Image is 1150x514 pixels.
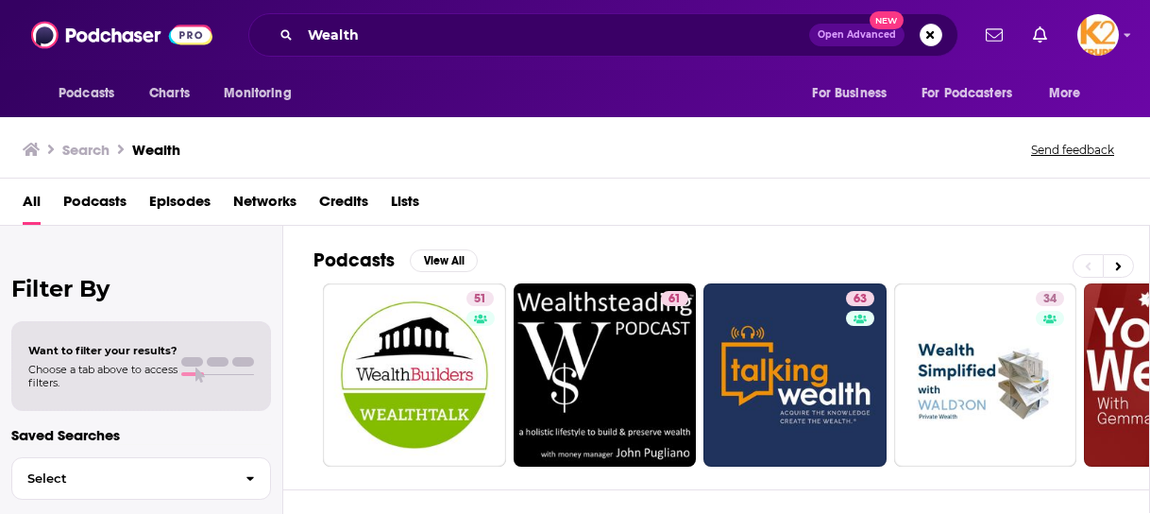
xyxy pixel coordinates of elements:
[45,76,139,111] button: open menu
[978,19,1010,51] a: Show notifications dropdown
[31,17,212,53] img: Podchaser - Follow, Share and Rate Podcasts
[870,11,904,29] span: New
[313,248,478,272] a: PodcastsView All
[233,186,296,225] a: Networks
[62,141,110,159] h3: Search
[313,248,395,272] h2: Podcasts
[703,283,887,467] a: 63
[474,290,486,309] span: 51
[12,472,230,485] span: Select
[149,80,190,107] span: Charts
[1077,14,1119,56] img: User Profile
[799,76,910,111] button: open menu
[59,80,114,107] span: Podcasts
[11,457,271,500] button: Select
[410,249,478,272] button: View All
[63,186,127,225] a: Podcasts
[894,283,1077,467] a: 34
[248,13,958,57] div: Search podcasts, credits, & more...
[28,344,178,357] span: Want to filter your results?
[854,290,867,309] span: 63
[132,141,180,159] h3: Wealth
[137,76,201,111] a: Charts
[1036,291,1064,306] a: 34
[846,291,874,306] a: 63
[1077,14,1119,56] button: Show profile menu
[391,186,419,225] a: Lists
[1036,76,1105,111] button: open menu
[211,76,315,111] button: open menu
[668,290,681,309] span: 61
[466,291,494,306] a: 51
[818,30,896,40] span: Open Advanced
[323,283,506,467] a: 51
[1025,19,1055,51] a: Show notifications dropdown
[812,80,887,107] span: For Business
[319,186,368,225] a: Credits
[809,24,905,46] button: Open AdvancedNew
[300,20,809,50] input: Search podcasts, credits, & more...
[909,76,1040,111] button: open menu
[922,80,1012,107] span: For Podcasters
[11,426,271,444] p: Saved Searches
[661,291,688,306] a: 61
[1049,80,1081,107] span: More
[149,186,211,225] a: Episodes
[1077,14,1119,56] span: Logged in as K2Krupp
[224,80,291,107] span: Monitoring
[1043,290,1057,309] span: 34
[1025,142,1120,158] button: Send feedback
[11,275,271,302] h2: Filter By
[514,283,697,467] a: 61
[28,363,178,389] span: Choose a tab above to access filters.
[23,186,41,225] a: All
